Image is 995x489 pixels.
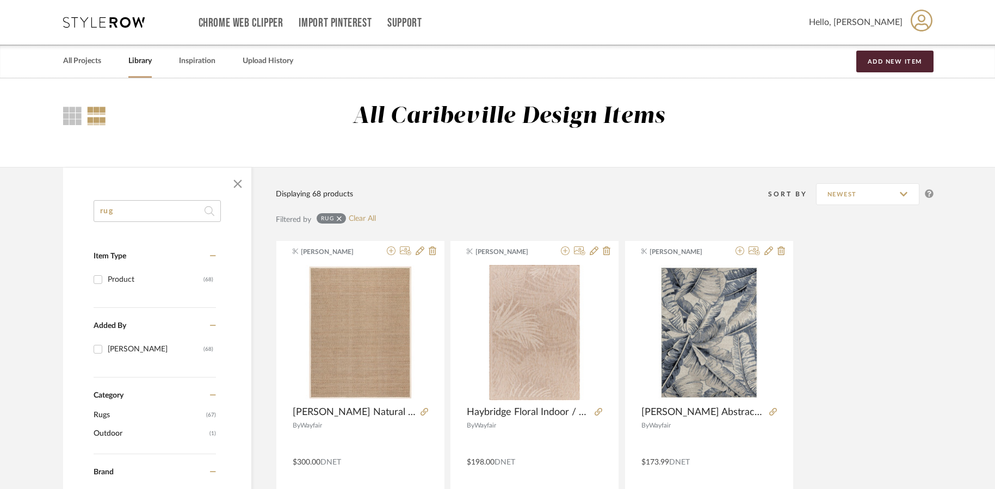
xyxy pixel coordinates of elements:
div: Displaying 68 products [276,188,353,200]
div: Sort By [768,189,816,200]
a: Library [128,54,152,69]
a: All Projects [63,54,101,69]
span: DNET [495,459,515,466]
input: Search within 68 results [94,200,221,222]
div: (68) [203,341,213,358]
span: [PERSON_NAME] [475,247,544,257]
a: Chrome Web Clipper [199,18,283,28]
span: [PERSON_NAME] Abstract Indoor Rug [641,406,765,418]
span: Brand [94,468,114,476]
span: (1) [209,425,216,442]
span: Wayfair [649,422,671,429]
div: Filtered by [276,214,311,226]
button: Close [227,173,249,195]
span: By [293,422,300,429]
span: (67) [206,406,216,424]
button: Add New Item [856,51,934,72]
a: Import Pinterest [299,18,372,28]
a: Support [387,18,422,28]
div: (68) [203,271,213,288]
a: Inspiration [179,54,215,69]
span: [PERSON_NAME] [301,247,369,257]
div: All Caribeville Design Items [353,103,665,131]
span: Hello, [PERSON_NAME] [809,16,903,29]
span: Category [94,391,123,400]
span: Wayfair [300,422,322,429]
span: $173.99 [641,459,669,466]
span: DNET [669,459,690,466]
span: By [641,422,649,429]
span: Outdoor [94,424,207,443]
span: Added By [94,322,126,330]
div: rug [321,215,335,222]
div: [PERSON_NAME] [108,341,203,358]
span: $198.00 [467,459,495,466]
a: Clear All [349,214,376,224]
span: [PERSON_NAME] [650,247,718,257]
span: By [467,422,474,429]
img: Threadgill Abstract Indoor Rug [641,265,777,400]
img: Dollard Natural Fiber Seagrass Rug [293,265,428,400]
span: $300.00 [293,459,320,466]
a: Upload History [243,54,293,69]
span: Rugs [94,406,203,424]
span: Wayfair [474,422,496,429]
span: Haybridge Floral Indoor / Outdoor Rug [467,406,590,418]
img: Haybridge Floral Indoor / Outdoor Rug [467,265,602,400]
div: Product [108,271,203,288]
span: Item Type [94,252,126,260]
span: [PERSON_NAME] Natural Fiber Seagrass Rug [293,406,416,418]
span: DNET [320,459,341,466]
